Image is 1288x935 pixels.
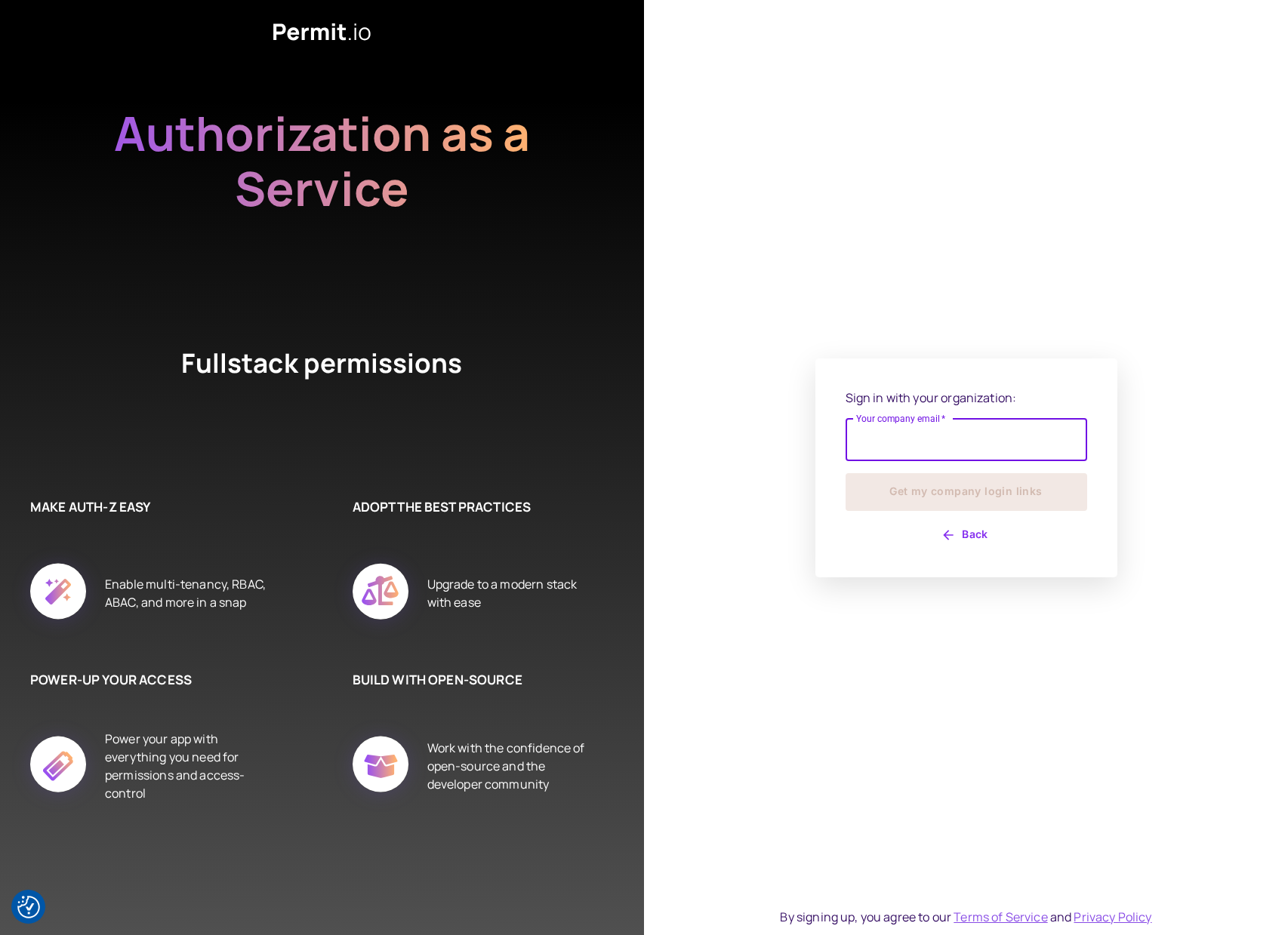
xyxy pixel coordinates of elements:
[30,670,277,690] h6: POWER-UP YOUR ACCESS
[105,719,277,813] div: Power your app with everything you need for permissions and access-control
[17,896,40,918] img: Revisit consent button
[353,497,599,517] h6: ADOPT THE BEST PRACTICES
[126,345,519,437] h4: Fullstack permissions
[353,670,599,690] h6: BUILD WITH OPEN-SOURCE
[856,412,946,425] label: Your company email
[427,719,599,813] div: Work with the confidence of open-source and the developer community
[780,908,1151,926] div: By signing up, you agree to our and
[846,523,1087,547] button: Back
[105,546,277,640] div: Enable multi-tenancy, RBAC, ABAC, and more in a snap
[846,389,1087,407] p: Sign in with your organization:
[954,909,1047,925] a: Terms of Service
[17,896,40,918] button: Consent Preferences
[1074,909,1151,925] a: Privacy Policy
[30,497,277,517] h6: MAKE AUTH-Z EASY
[846,473,1087,511] button: Get my company login links
[427,546,599,640] div: Upgrade to a modern stack with ease
[66,106,579,271] h2: Authorization as a Service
